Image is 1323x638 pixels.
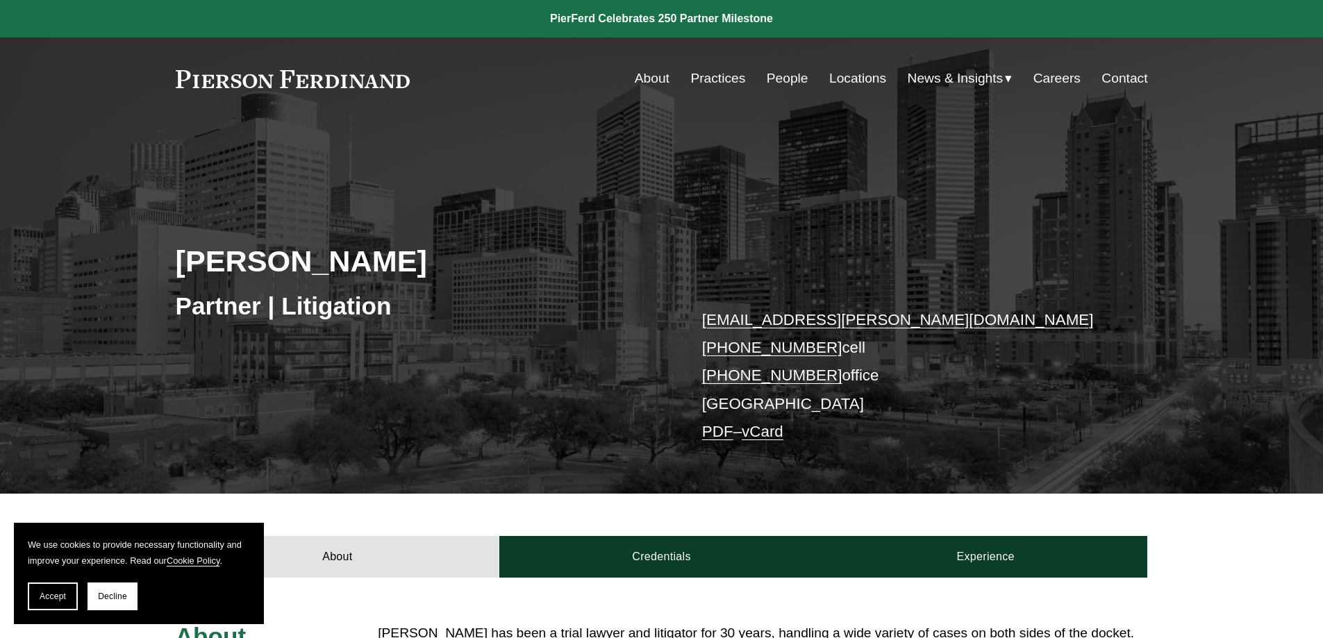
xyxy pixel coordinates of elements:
[98,591,127,601] span: Decline
[176,243,662,279] h2: [PERSON_NAME]
[635,65,669,92] a: About
[702,311,1094,328] a: [EMAIL_ADDRESS][PERSON_NAME][DOMAIN_NAME]
[702,306,1107,446] p: cell office [GEOGRAPHIC_DATA] –
[908,67,1004,91] span: News & Insights
[40,591,66,601] span: Accept
[702,423,733,440] a: PDF
[702,367,842,384] a: [PHONE_NUMBER]
[28,582,78,610] button: Accept
[908,65,1013,92] a: folder dropdown
[829,65,886,92] a: Locations
[824,536,1148,578] a: Experience
[702,339,842,356] a: [PHONE_NUMBER]
[690,65,745,92] a: Practices
[767,65,808,92] a: People
[167,555,220,566] a: Cookie Policy
[1033,65,1081,92] a: Careers
[742,423,783,440] a: vCard
[176,291,662,321] h3: Partner | Litigation
[1101,65,1147,92] a: Contact
[499,536,824,578] a: Credentials
[176,536,500,578] a: About
[28,537,250,569] p: We use cookies to provide necessary functionality and improve your experience. Read our .
[88,582,138,610] button: Decline
[14,523,264,624] section: Cookie banner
